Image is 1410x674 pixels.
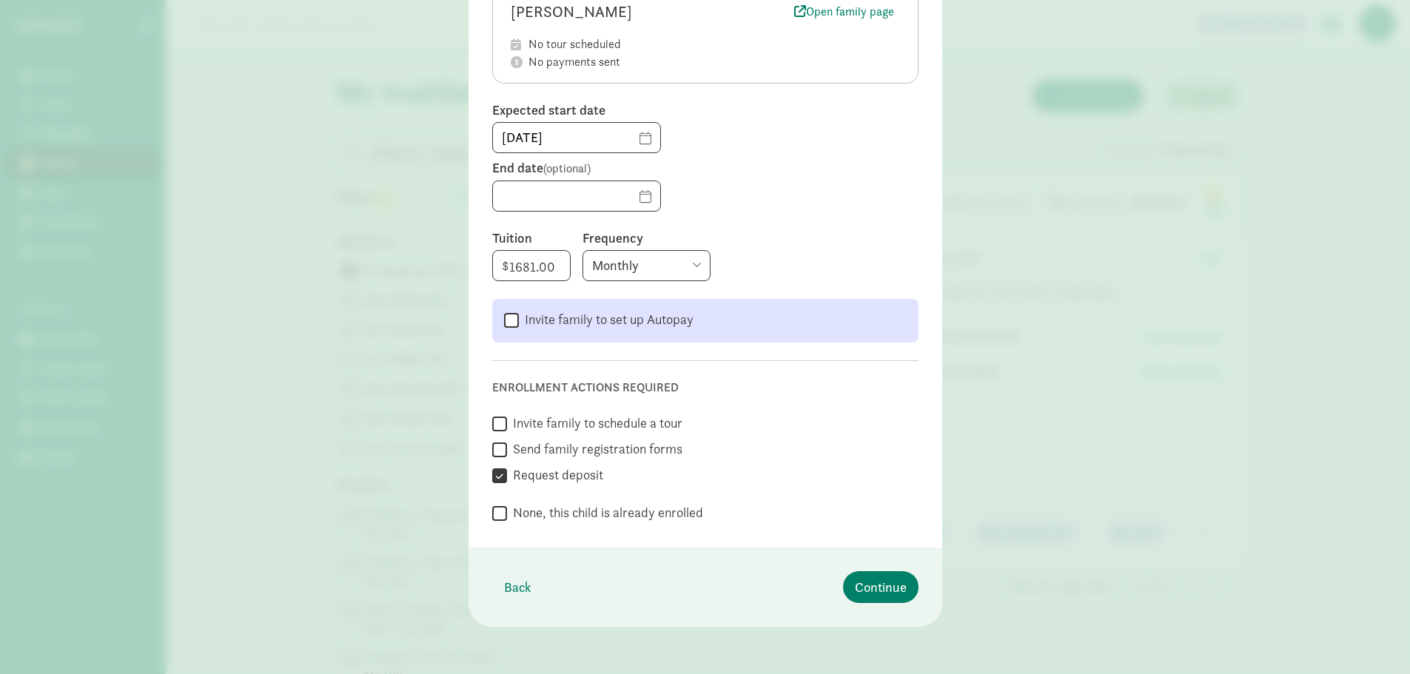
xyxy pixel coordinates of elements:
[1336,603,1410,674] iframe: Chat Widget
[528,36,900,53] div: No tour scheduled
[507,504,703,522] label: None, this child is already enrolled
[492,159,919,178] label: End date
[492,229,571,247] label: Tuition
[507,466,603,484] label: Request deposit
[504,577,531,597] span: Back
[528,53,900,71] div: No payments sent
[507,440,682,458] label: Send family registration forms
[492,101,919,119] label: Expected start date
[843,571,919,603] button: Continue
[855,577,907,597] span: Continue
[794,3,894,21] span: Open family page
[543,161,591,176] span: (optional)
[507,414,682,432] label: Invite family to schedule a tour
[788,1,900,22] a: Open family page
[492,571,543,603] button: Back
[492,379,919,397] div: Enrollment actions required
[519,311,694,328] label: Invite family to set up Autopay
[583,229,919,247] label: Frequency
